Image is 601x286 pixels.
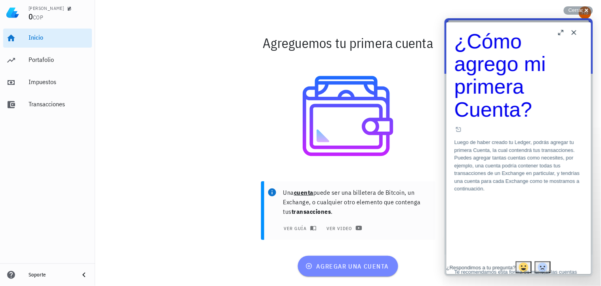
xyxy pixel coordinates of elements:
div: Transacciones [29,100,89,108]
iframe: Help Scout Beacon - Live Chat, Contact Form, and Knowledge Base [445,18,593,276]
a: Inicio [3,29,92,48]
p: Te recomendamos esta forma de manejar las cuentas para mantener el orden y la información que las... [10,250,139,273]
h1: ¿Cómo agrego mi primera Cuenta? [10,12,139,103]
span: ver video [326,225,361,231]
div: Portafolio [29,56,89,63]
div: Article feedback [2,243,147,256]
div: [PERSON_NAME] [29,5,64,12]
div: Agreguemos tu primera cuenta [113,30,583,56]
span: COP [33,14,43,21]
b: cuenta [294,188,313,196]
button: ver guía [279,223,320,234]
span: ver guía [283,225,315,231]
span: ¿Respondimos a tu pregunta? [2,246,71,252]
button: agregar una cuenta [298,256,398,276]
a: Impuestos [3,73,92,92]
button: Cerrar [564,6,593,15]
div: Impuestos [29,78,89,86]
div: ¿Cómo agrego mi primera Cuenta? [10,12,139,117]
div: Soporte [29,272,73,278]
p: Luego de haber creado tu Ledger, podrás agregar tu primera Cuenta, la cual contendrá tus transacc... [10,120,139,175]
b: transacciones [292,207,331,215]
iframe: YouTube video player [10,175,139,248]
a: ver video [321,223,366,234]
span: agregar una cuenta [307,262,389,270]
img: LedgiFi [6,6,19,19]
div: Inicio [29,34,89,41]
a: Transacciones [3,95,92,114]
span: Cerrar [569,7,583,13]
div: ¿Respondimos a tu pregunta? [2,246,71,253]
a: ¿Cómo agrego mi primera Cuenta?. Click to open in new window. [10,12,139,117]
a: Portafolio [3,51,92,70]
span: 0 [29,11,33,22]
p: Una puede ser una billetera de Bitcoin, un Exchange, o cualquier otro elemento que contenga tus . [283,188,429,216]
